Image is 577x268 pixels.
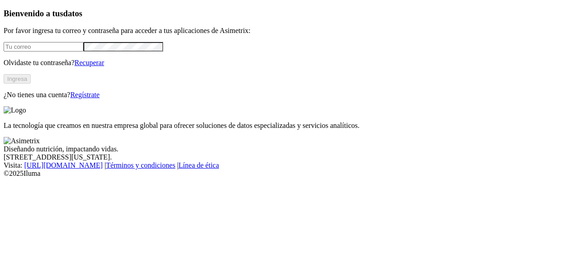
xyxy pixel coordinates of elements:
button: Ingresa [4,74,31,84]
a: Términos y condiciones [106,161,175,169]
p: Por favor ingresa tu correo y contraseña para acceder a tus aplicaciones de Asimetrix: [4,27,573,35]
a: [URL][DOMAIN_NAME] [24,161,103,169]
a: Recuperar [74,59,104,66]
p: La tecnología que creamos en nuestra empresa global para ofrecer soluciones de datos especializad... [4,122,573,130]
h3: Bienvenido a tus [4,9,573,19]
div: [STREET_ADDRESS][US_STATE]. [4,153,573,161]
a: Línea de ética [179,161,219,169]
img: Logo [4,106,26,114]
div: Diseñando nutrición, impactando vidas. [4,145,573,153]
p: ¿No tienes una cuenta? [4,91,573,99]
img: Asimetrix [4,137,40,145]
a: Regístrate [70,91,100,99]
span: datos [63,9,82,18]
input: Tu correo [4,42,83,52]
p: Olvidaste tu contraseña? [4,59,573,67]
div: © 2025 Iluma [4,169,573,178]
div: Visita : | | [4,161,573,169]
